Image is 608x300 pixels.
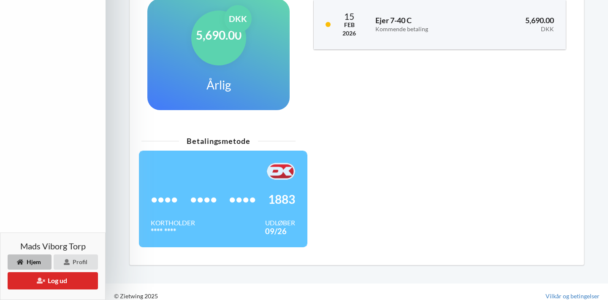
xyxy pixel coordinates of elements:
[8,254,52,270] div: Hjem
[483,26,554,33] div: DKK
[375,16,471,32] h3: Ejer 7-40 C
[229,195,256,203] span: ••••
[268,195,295,203] span: 1883
[342,29,356,38] div: 2026
[265,219,295,227] div: Udløber
[20,242,86,250] span: Mads Viborg Torp
[265,227,295,235] div: 09/26
[151,195,178,203] span: ••••
[151,219,195,227] div: Kortholder
[196,27,242,43] h1: 5,690.00
[190,195,217,203] span: ••••
[483,16,554,32] h3: 5,690.00
[141,137,296,145] div: Betalingsmetode
[267,163,295,180] img: F+AAQC4Rur0ZFP9BwAAAABJRU5ErkJggg==
[342,21,356,29] div: Feb
[342,12,356,21] div: 15
[375,26,471,33] div: Kommende betaling
[224,5,252,32] div: DKK
[8,272,98,289] button: Log ud
[206,77,231,92] h1: Årlig
[54,254,98,270] div: Profil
